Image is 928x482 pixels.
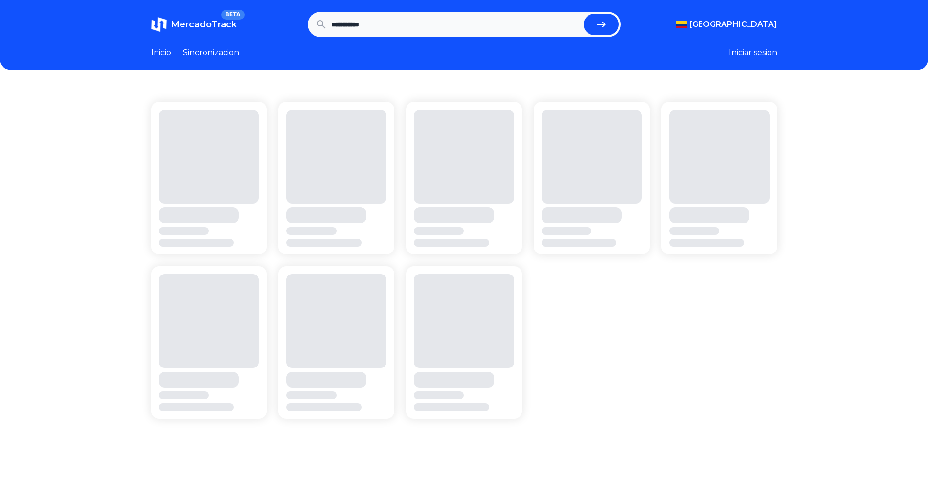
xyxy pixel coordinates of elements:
button: [GEOGRAPHIC_DATA] [676,19,777,30]
span: BETA [221,10,244,20]
a: Sincronizacion [183,47,239,59]
span: MercadoTrack [171,19,237,30]
button: Iniciar sesion [729,47,777,59]
a: Inicio [151,47,171,59]
img: Colombia [676,21,687,28]
span: [GEOGRAPHIC_DATA] [689,19,777,30]
img: MercadoTrack [151,17,167,32]
a: MercadoTrackBETA [151,17,237,32]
